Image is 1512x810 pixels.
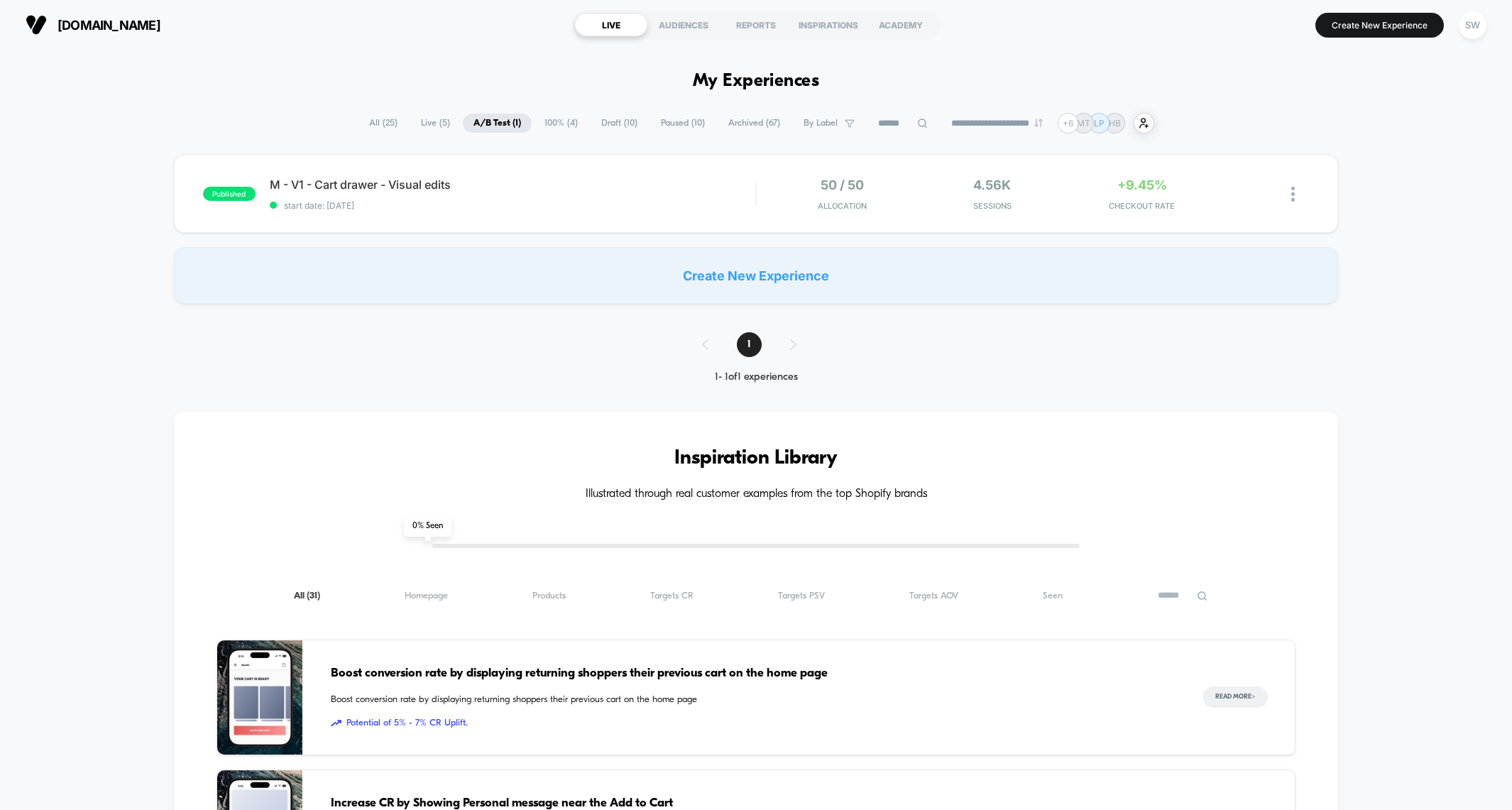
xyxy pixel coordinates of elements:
img: close [1291,187,1295,202]
span: Sessions [921,201,1063,211]
span: Products [532,591,566,601]
span: Homepage [405,591,448,601]
span: 0 % Seen [404,515,451,537]
button: [DOMAIN_NAME] [21,13,165,36]
span: start date: [DATE] [270,200,755,211]
span: Seen [1043,591,1063,601]
div: + 6 [1058,113,1078,133]
div: Create New Experience [174,247,1338,304]
p: LP [1094,118,1105,128]
p: MT [1077,118,1090,128]
span: All ( 25 ) [358,114,408,133]
img: end [1034,119,1043,127]
div: REPORTS [720,13,792,36]
span: 1 [737,332,762,357]
span: Draft ( 10 ) [591,114,648,133]
span: Paused ( 10 ) [650,114,716,133]
div: SW [1459,11,1486,39]
span: published [203,187,256,201]
span: Targets PSV [778,591,825,601]
span: ( 31 ) [307,591,320,601]
div: INSPIRATIONS [792,13,865,36]
span: 4.56k [973,177,1011,192]
button: SW [1455,11,1491,40]
span: Boost conversion rate by displaying returning shoppers their previous cart on the home page [331,664,1174,683]
img: Visually logo [26,14,47,35]
span: Allocation [818,201,867,211]
span: +9.45% [1117,177,1167,192]
span: Targets AOV [909,591,958,601]
h3: Inspiration Library [217,447,1295,470]
span: CHECKOUT RATE [1070,201,1213,211]
span: Archived ( 67 ) [718,114,791,133]
span: [DOMAIN_NAME] [57,18,160,33]
div: ACADEMY [865,13,937,36]
div: AUDIENCES [647,13,720,36]
span: By Label [804,118,838,128]
img: Boost conversion rate by displaying returning shoppers their previous cart on the home page [217,640,302,755]
button: Create New Experience [1315,13,1444,38]
span: 100% ( 4 ) [534,114,588,133]
span: All [294,591,320,601]
span: M - V1 - Cart drawer - Visual edits [270,177,755,192]
span: 50 / 50 [821,177,864,192]
h1: My Experiences [693,71,820,92]
h4: Illustrated through real customer examples from the top Shopify brands [217,488,1295,501]
span: Targets CR [650,591,694,601]
span: Potential of 5% - 7% CR Uplift. [331,716,1174,730]
p: HB [1109,118,1121,128]
button: Read More> [1203,686,1268,708]
span: Live ( 5 ) [410,114,461,133]
span: Boost conversion rate by displaying returning shoppers their previous cart on the home page [331,693,1174,707]
div: LIVE [575,13,647,36]
span: A/B Test ( 1 ) [463,114,532,133]
div: 1 - 1 of 1 experiences [688,371,825,383]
